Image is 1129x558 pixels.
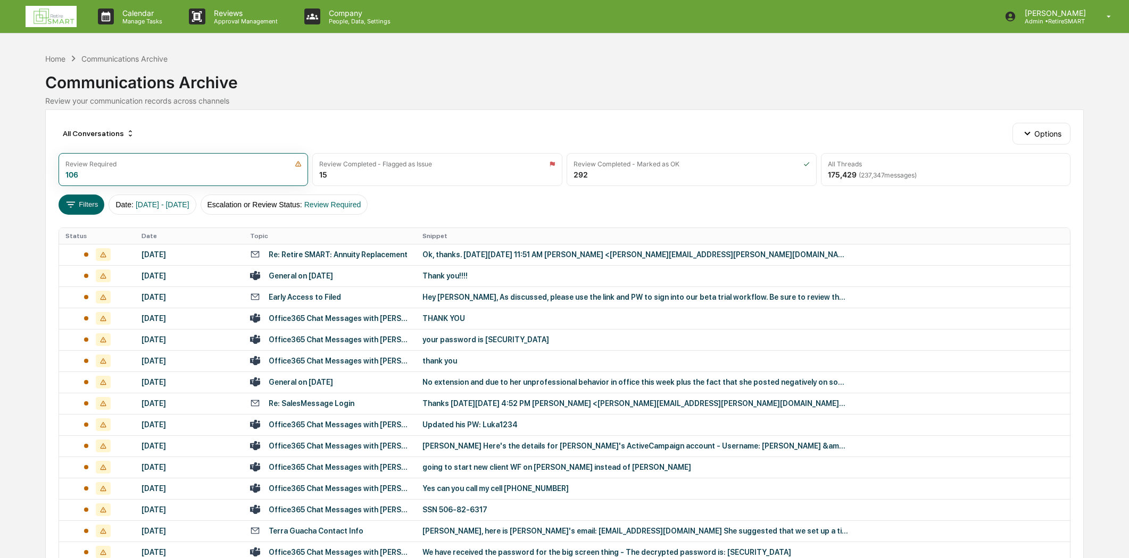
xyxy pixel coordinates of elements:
div: Office365 Chat Messages with [PERSON_NAME], [PERSON_NAME] on [DATE] [269,420,410,429]
p: Manage Tasks [114,18,168,25]
div: Office365 Chat Messages with [PERSON_NAME], [PERSON_NAME] on [DATE] [269,505,410,514]
button: Filters [59,195,105,215]
div: Yes can you call my cell [PHONE_NUMBER] [422,484,848,493]
div: [DATE] [142,293,237,301]
div: THANK YOU [422,314,848,323]
div: Review Completed - Marked as OK [574,160,679,168]
div: [DATE] [142,463,237,471]
div: Home [45,54,65,63]
p: Reviews [205,9,283,18]
div: Office365 Chat Messages with [PERSON_NAME], [PERSON_NAME] on [DATE] [269,357,410,365]
div: [DATE] [142,357,237,365]
div: Review Required [65,160,117,168]
div: Updated his PW: Luka1234 [422,420,848,429]
iframe: Open customer support [1095,523,1124,552]
div: thank you [422,357,848,365]
div: Office365 Chat Messages with [PERSON_NAME], [PERSON_NAME] on [DATE] [269,463,410,471]
span: [DATE] - [DATE] [136,200,189,209]
button: Escalation or Review Status:Review Required [201,195,368,215]
div: Communications Archive [45,64,1084,92]
div: Communications Archive [81,54,168,63]
th: Date [135,228,244,244]
div: [DATE] [142,484,237,493]
div: Review your communication records across channels [45,96,1084,105]
div: [PERSON_NAME] Here's the details for [PERSON_NAME]'s ActiveCampaign account - Username: [PERSON_N... [422,442,848,450]
div: Ok, thanks. [DATE][DATE] 11:51 AM [PERSON_NAME] <[PERSON_NAME][EMAIL_ADDRESS][PERSON_NAME][DOMAIN... [422,250,848,259]
th: Status [59,228,135,244]
div: General on [DATE] [269,378,333,386]
div: Office365 Chat Messages with [PERSON_NAME], [PERSON_NAME] on [DATE] [269,335,410,344]
span: Review Required [304,200,361,209]
button: Date:[DATE] - [DATE] [109,195,196,215]
th: Topic [244,228,416,244]
div: [DATE] [142,442,237,450]
div: 106 [65,170,78,179]
img: icon [295,160,302,167]
div: We have received the password for the big screen thing - The decrypted password is: [SECURITY_DATA] [422,548,848,556]
div: 175,429 [828,170,917,179]
div: [DATE] [142,335,237,344]
div: Re: Retire SMART: Annuity Replacement [269,250,408,259]
img: icon [549,160,555,167]
p: Calendar [114,9,168,18]
div: 292 [574,170,588,179]
div: [DATE] [142,527,237,535]
div: [DATE] [142,548,237,556]
div: Terra Guacha Contact Info [269,527,363,535]
div: [DATE] [142,378,237,386]
div: [PERSON_NAME], here is [PERSON_NAME]'s email: [EMAIL_ADDRESS][DOMAIN_NAME] She suggested that we ... [422,527,848,535]
div: [DATE] [142,505,237,514]
button: Options [1012,123,1070,144]
div: 15 [319,170,327,179]
p: Company [320,9,396,18]
div: [DATE] [142,272,237,280]
div: General on [DATE] [269,272,333,280]
div: Early Access to Filed [269,293,341,301]
div: Review Completed - Flagged as Issue [319,160,432,168]
div: All Threads [828,160,862,168]
div: [DATE] [142,420,237,429]
p: People, Data, Settings [320,18,396,25]
div: Office365 Chat Messages with [PERSON_NAME], [PERSON_NAME] on [DATE] [269,548,410,556]
div: Thank you!!!! [422,272,848,280]
div: Thanks [DATE][DATE] 4:52 PM [PERSON_NAME] <[PERSON_NAME][EMAIL_ADDRESS][PERSON_NAME][DOMAIN_NAME]... [422,399,848,408]
img: logo [26,6,77,27]
div: All Conversations [59,125,139,142]
img: icon [803,160,810,167]
th: Snippet [416,228,1070,244]
div: No extension and due to her unprofessional behavior in office this week plus the fact that she po... [422,378,848,386]
div: Re: SalesMessage Login [269,399,354,408]
div: [DATE] [142,250,237,259]
span: ( 237,347 messages) [859,171,917,179]
p: Admin • RetireSMART [1016,18,1091,25]
div: SSN 506-82-6317 [422,505,848,514]
div: Office365 Chat Messages with [PERSON_NAME], [PERSON_NAME] on [DATE] [269,484,410,493]
p: Approval Management [205,18,283,25]
div: Office365 Chat Messages with [PERSON_NAME], [GEOGRAPHIC_DATA][PERSON_NAME] on [DATE] [269,314,410,323]
div: [DATE] [142,314,237,323]
div: your password is [SECURITY_DATA] [422,335,848,344]
div: going to start new client WF on [PERSON_NAME] instead of [PERSON_NAME] [422,463,848,471]
div: [DATE] [142,399,237,408]
div: Office365 Chat Messages with [PERSON_NAME], [PERSON_NAME] on [DATE] [269,442,410,450]
div: Hey [PERSON_NAME], As discussed, please use the link and PW to sign into our beta trial workflow.... [422,293,848,301]
p: [PERSON_NAME] [1016,9,1091,18]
